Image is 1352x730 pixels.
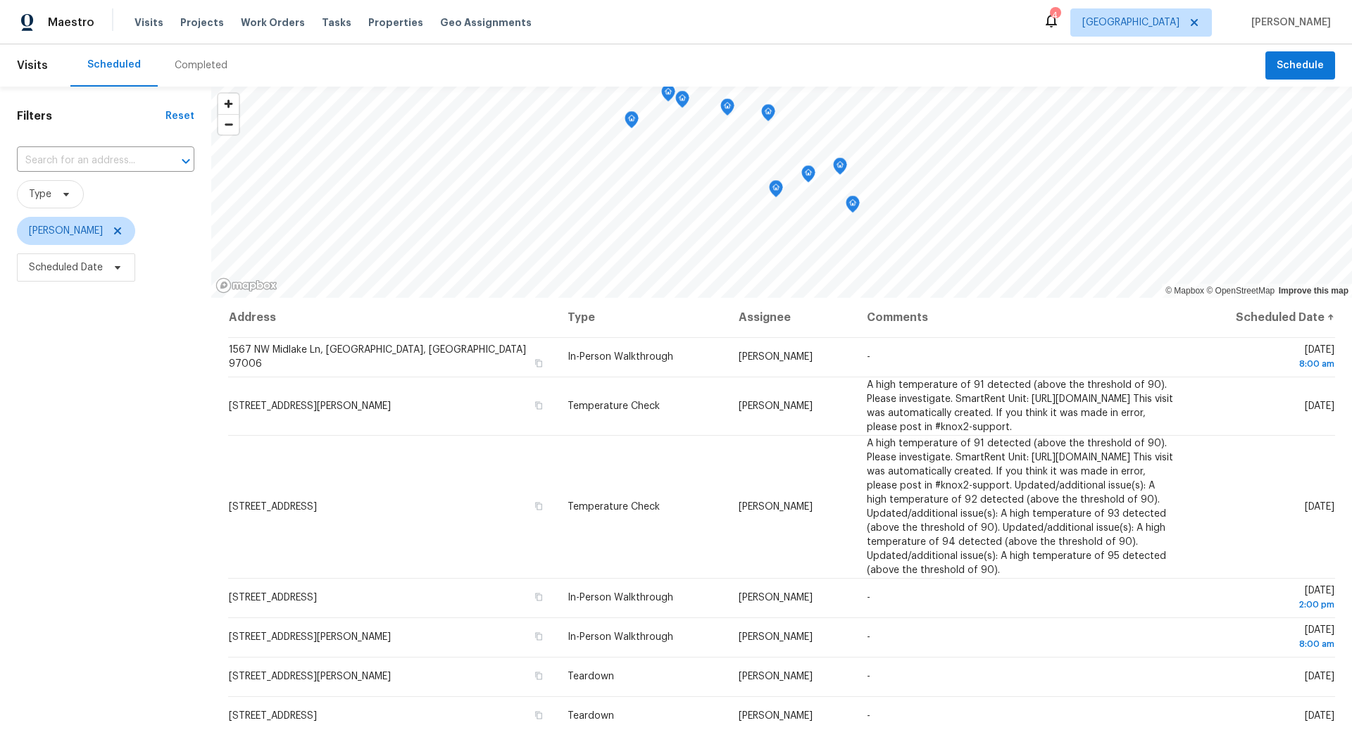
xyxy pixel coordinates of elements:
span: [STREET_ADDRESS] [229,711,317,721]
th: Address [228,298,556,337]
div: Completed [175,58,227,73]
th: Comments [856,298,1188,337]
button: Zoom out [218,114,239,134]
span: Visits [134,15,163,30]
th: Type [556,298,727,337]
a: Mapbox homepage [215,277,277,294]
span: Work Orders [241,15,305,30]
div: Reset [165,109,194,123]
div: Scheduled [87,58,141,72]
span: [STREET_ADDRESS][PERSON_NAME] [229,672,391,681]
th: Assignee [727,298,856,337]
span: [DATE] [1305,711,1334,721]
span: [STREET_ADDRESS] [229,502,317,512]
span: - [867,711,870,721]
span: [DATE] [1305,672,1334,681]
span: [STREET_ADDRESS][PERSON_NAME] [229,401,391,411]
a: Improve this map [1279,286,1348,296]
a: Mapbox [1165,286,1204,296]
div: Map marker [769,180,783,202]
span: [PERSON_NAME] [29,224,103,238]
span: Teardown [568,711,614,721]
span: [DATE] [1305,401,1334,411]
button: Copy Address [532,709,545,722]
canvas: Map [211,87,1352,298]
button: Copy Address [532,591,545,603]
span: [DATE] [1199,345,1334,371]
span: [DATE] [1199,586,1334,612]
th: Scheduled Date ↑ [1188,298,1335,337]
button: Copy Address [532,669,545,682]
button: Copy Address [532,357,545,370]
div: Map marker [625,111,639,133]
input: Search for an address... [17,150,155,172]
span: Teardown [568,672,614,681]
span: [STREET_ADDRESS][PERSON_NAME] [229,632,391,642]
span: Properties [368,15,423,30]
span: In-Person Walkthrough [568,352,673,362]
span: [STREET_ADDRESS] [229,593,317,603]
span: Visits [17,50,48,81]
button: Zoom in [218,94,239,114]
button: Copy Address [532,500,545,512]
span: [PERSON_NAME] [1246,15,1331,30]
span: Temperature Check [568,401,660,411]
span: [PERSON_NAME] [739,401,813,411]
span: - [867,593,870,603]
div: Map marker [801,165,815,187]
div: Map marker [761,104,775,126]
span: In-Person Walkthrough [568,632,673,642]
div: 8:00 am [1199,357,1334,371]
button: Schedule [1265,51,1335,80]
span: Zoom out [218,115,239,134]
span: [PERSON_NAME] [739,352,813,362]
div: Map marker [720,99,734,120]
span: - [867,352,870,362]
div: Map marker [661,84,675,106]
div: 8:00 am [1199,637,1334,651]
span: [PERSON_NAME] [739,632,813,642]
span: [GEOGRAPHIC_DATA] [1082,15,1179,30]
button: Open [176,151,196,171]
span: Tasks [322,18,351,27]
button: Copy Address [532,399,545,412]
button: Copy Address [532,630,545,643]
span: Temperature Check [568,502,660,512]
span: A high temperature of 91 detected (above the threshold of 90). Please investigate. SmartRent Unit... [867,380,1173,432]
span: - [867,632,870,642]
span: Geo Assignments [440,15,532,30]
span: [PERSON_NAME] [739,593,813,603]
div: Map marker [833,158,847,180]
span: A high temperature of 91 detected (above the threshold of 90). Please investigate. SmartRent Unit... [867,439,1173,575]
span: - [867,672,870,681]
div: 4 [1050,8,1060,23]
span: In-Person Walkthrough [568,593,673,603]
h1: Filters [17,109,165,123]
span: Maestro [48,15,94,30]
div: Map marker [846,196,860,218]
span: [PERSON_NAME] [739,502,813,512]
span: Schedule [1277,57,1324,75]
span: Scheduled Date [29,260,103,275]
span: [PERSON_NAME] [739,672,813,681]
span: [PERSON_NAME] [739,711,813,721]
div: 2:00 pm [1199,598,1334,612]
span: [DATE] [1305,502,1334,512]
span: 1567 NW Midlake Ln, [GEOGRAPHIC_DATA], [GEOGRAPHIC_DATA] 97006 [229,345,526,369]
span: Projects [180,15,224,30]
span: Type [29,187,51,201]
div: Map marker [675,91,689,113]
a: OpenStreetMap [1206,286,1275,296]
span: [DATE] [1199,625,1334,651]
